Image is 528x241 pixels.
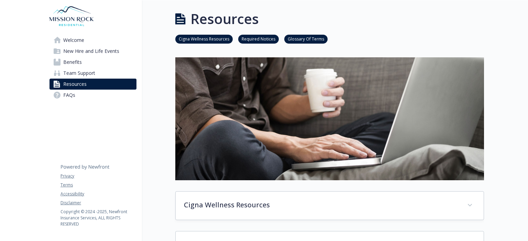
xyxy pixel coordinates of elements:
span: Resources [63,79,87,90]
span: Team Support [63,68,95,79]
span: FAQs [63,90,75,101]
p: Cigna Wellness Resources [184,200,459,210]
span: Benefits [63,57,82,68]
a: FAQs [49,90,136,101]
a: Required Notices [238,35,279,42]
a: Benefits [49,57,136,68]
img: resources page banner [175,57,484,180]
a: Resources [49,79,136,90]
a: Terms [60,182,136,188]
h1: Resources [190,9,259,29]
div: Cigna Wellness Resources [176,192,484,220]
a: Accessibility [60,191,136,197]
a: Welcome [49,35,136,46]
a: Privacy [60,173,136,179]
a: Glossary Of Terms [284,35,328,42]
span: New Hire and Life Events [63,46,119,57]
span: Welcome [63,35,84,46]
p: Copyright © 2024 - 2025 , Newfront Insurance Services, ALL RIGHTS RESERVED [60,209,136,227]
a: Cigna Wellness Resources [175,35,233,42]
a: Team Support [49,68,136,79]
a: Disclaimer [60,200,136,206]
a: New Hire and Life Events [49,46,136,57]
